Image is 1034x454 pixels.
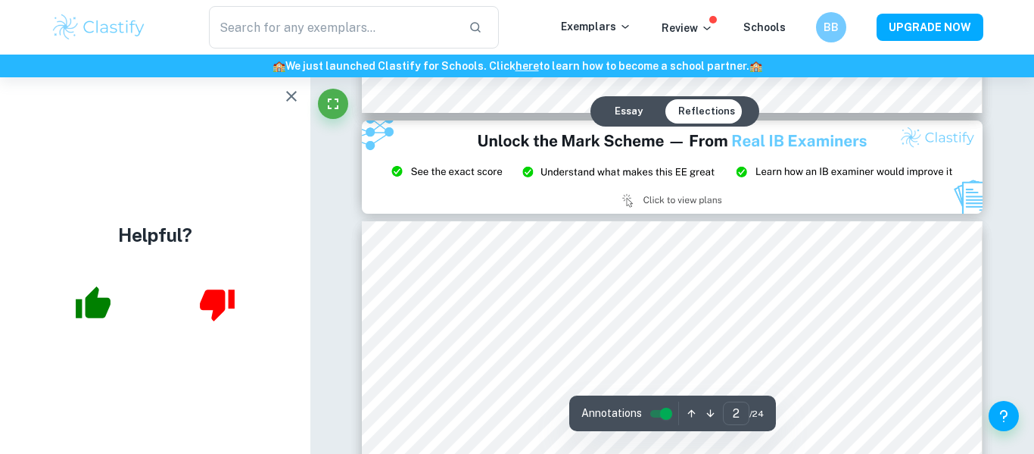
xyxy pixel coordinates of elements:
h6: We just launched Clastify for Schools. Click to learn how to become a school partner. [3,58,1031,74]
h6: BB [823,19,840,36]
p: Exemplars [561,18,631,35]
img: Clastify logo [51,12,147,42]
button: UPGRADE NOW [877,14,983,41]
p: Review [662,20,713,36]
button: Essay [603,99,655,124]
a: Schools [743,21,786,33]
a: here [515,60,539,72]
span: / 24 [749,407,764,421]
span: Annotations [581,405,642,421]
input: Search for any exemplars... [209,6,456,49]
span: 🏫 [273,60,285,72]
button: Reflections [666,99,747,124]
button: Help and Feedback [989,401,1019,431]
button: BB [816,12,846,42]
h4: Helpful? [118,221,192,249]
span: 🏫 [749,60,762,72]
img: Ad [362,121,983,214]
button: Fullscreen [318,89,348,119]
